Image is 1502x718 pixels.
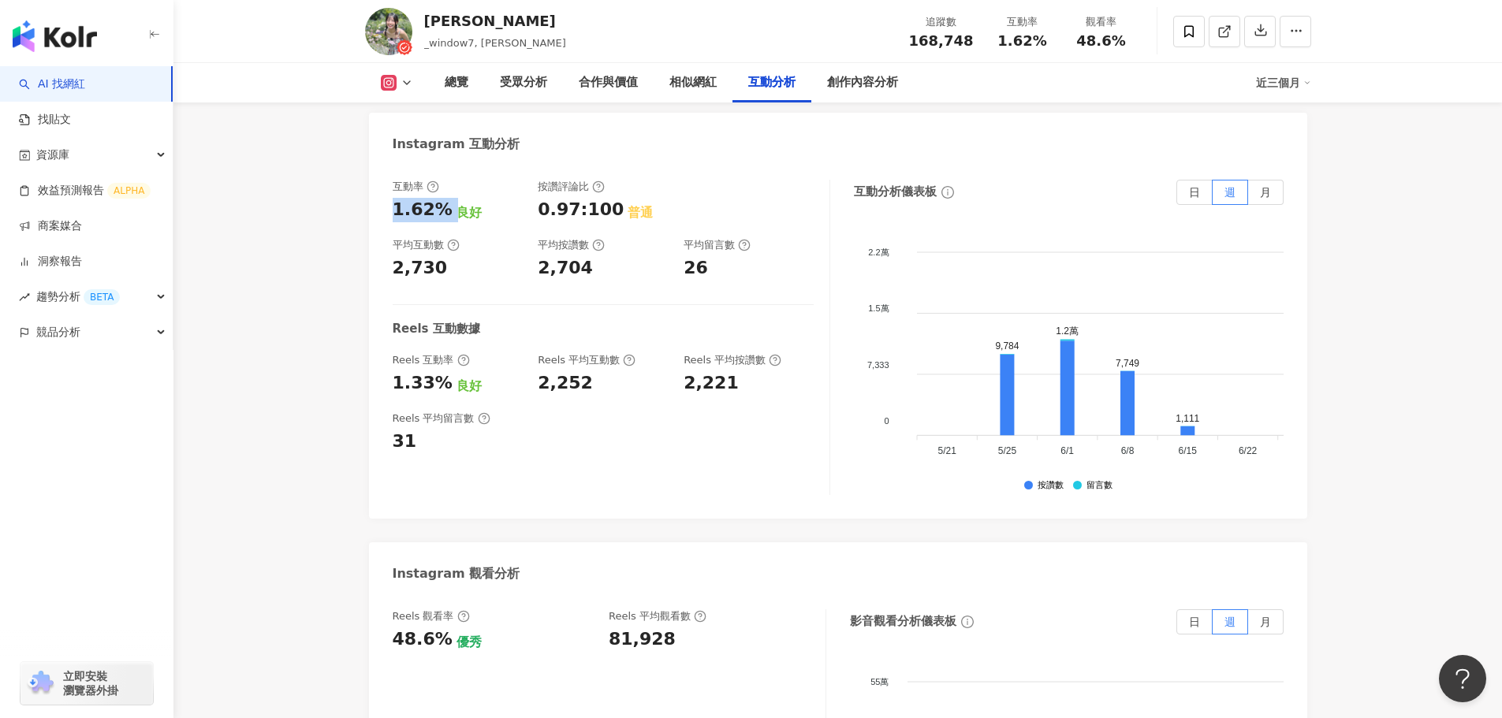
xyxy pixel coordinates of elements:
[628,204,653,221] div: 普通
[609,627,676,652] div: 81,928
[445,73,468,92] div: 總覽
[538,238,605,252] div: 平均按讚數
[19,183,151,199] a: 效益預測報告ALPHA
[684,371,739,396] div: 2,221
[393,371,453,396] div: 1.33%
[1238,445,1257,456] tspan: 6/22
[959,613,976,631] span: info-circle
[884,416,889,426] tspan: 0
[909,14,974,30] div: 追蹤數
[867,359,889,369] tspan: 7,333
[63,669,118,698] span: 立即安裝 瀏覽器外掛
[1060,445,1074,456] tspan: 6/1
[538,371,593,396] div: 2,252
[393,136,520,153] div: Instagram 互動分析
[19,254,82,270] a: 洞察報告
[393,609,470,623] div: Reels 觀看率
[1076,33,1125,49] span: 48.6%
[1038,481,1064,491] div: 按讚數
[538,353,635,367] div: Reels 平均互動數
[669,73,717,92] div: 相似網紅
[36,314,80,350] span: 競品分析
[457,378,482,395] div: 良好
[393,411,490,426] div: Reels 平均留言數
[424,37,566,49] span: _window7, [PERSON_NAME]
[20,662,153,705] a: chrome extension立即安裝 瀏覽器外掛
[393,353,470,367] div: Reels 互動率
[937,445,956,456] tspan: 5/21
[1120,445,1134,456] tspan: 6/8
[684,256,708,281] div: 26
[868,303,889,313] tspan: 1.5萬
[457,634,482,651] div: 優秀
[1178,445,1197,456] tspan: 6/15
[1439,655,1486,702] iframe: Help Scout Beacon - Open
[870,677,889,686] tspan: 55萬
[365,8,412,55] img: KOL Avatar
[457,204,482,221] div: 良好
[1260,616,1271,628] span: 月
[13,20,97,52] img: logo
[538,180,605,194] div: 按讚評論比
[393,198,453,222] div: 1.62%
[25,671,56,696] img: chrome extension
[1072,14,1131,30] div: 觀看率
[393,238,460,252] div: 平均互動數
[1189,616,1200,628] span: 日
[19,76,85,92] a: searchAI 找網紅
[609,609,706,623] div: Reels 平均觀看數
[939,184,956,201] span: info-circle
[19,218,82,234] a: 商案媒合
[1260,186,1271,199] span: 月
[1256,70,1311,95] div: 近三個月
[1086,481,1113,491] div: 留言數
[84,289,120,305] div: BETA
[393,256,448,281] div: 2,730
[684,238,751,252] div: 平均留言數
[538,256,593,281] div: 2,704
[19,292,30,303] span: rise
[993,14,1053,30] div: 互動率
[868,247,889,257] tspan: 2.2萬
[909,32,974,49] span: 168,748
[1189,186,1200,199] span: 日
[36,137,69,173] span: 資源庫
[36,279,120,314] span: 趨勢分析
[579,73,638,92] div: 合作與價值
[684,353,781,367] div: Reels 平均按讚數
[393,321,480,337] div: Reels 互動數據
[997,33,1046,49] span: 1.62%
[1224,186,1236,199] span: 週
[854,184,937,200] div: 互動分析儀表板
[393,565,520,582] div: Instagram 觀看分析
[827,73,898,92] div: 創作內容分析
[393,180,439,194] div: 互動率
[424,11,566,31] div: [PERSON_NAME]
[850,613,956,630] div: 影音觀看分析儀表板
[997,445,1016,456] tspan: 5/25
[1224,616,1236,628] span: 週
[500,73,547,92] div: 受眾分析
[19,112,71,128] a: 找貼文
[393,430,417,454] div: 31
[748,73,796,92] div: 互動分析
[538,198,624,222] div: 0.97:100
[393,627,453,652] div: 48.6%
